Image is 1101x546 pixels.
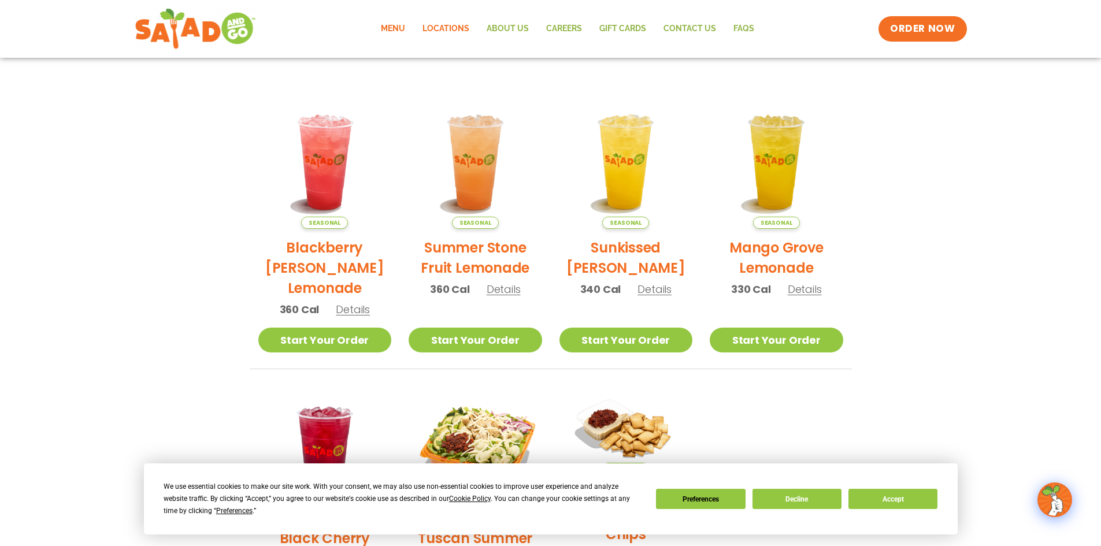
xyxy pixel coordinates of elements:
a: FAQs [725,16,763,42]
span: Seasonal [301,217,348,229]
a: Careers [537,16,591,42]
h2: Blackberry [PERSON_NAME] Lemonade [258,237,392,298]
a: Start Your Order [409,328,542,352]
img: Product photo for Black Cherry Orchard Lemonade [258,387,392,520]
span: Details [788,282,822,296]
button: Preferences [656,489,745,509]
span: Details [336,302,370,317]
a: Start Your Order [559,328,693,352]
img: Product photo for Blackberry Bramble Lemonade [258,95,392,229]
img: Product photo for Sunkissed Yuzu Lemonade [559,95,693,229]
h2: Sunkissed [PERSON_NAME] [559,237,693,278]
div: We use essential cookies to make our site work. With your consent, we may also use non-essential ... [164,481,642,517]
img: wpChatIcon [1039,484,1071,516]
span: Seasonal [452,217,499,229]
a: Start Your Order [710,328,843,352]
a: ORDER NOW [878,16,966,42]
img: Product photo for Mango Grove Lemonade [710,95,843,229]
nav: Menu [372,16,763,42]
a: Menu [372,16,414,42]
img: Product photo for Summer Stone Fruit Lemonade [409,95,542,229]
span: Seasonal [602,217,649,229]
span: 330 Cal [731,281,771,297]
span: 340 Cal [580,281,621,297]
span: Cookie Policy [449,495,491,503]
h2: Summer Stone Fruit Lemonade [409,237,542,278]
a: GIFT CARDS [591,16,655,42]
span: Seasonal [753,217,800,229]
button: Decline [752,489,841,509]
div: Cookie Consent Prompt [144,463,958,534]
span: Details [637,282,672,296]
a: Start Your Order [258,328,392,352]
h2: Mango Grove Lemonade [710,237,843,278]
span: 360 Cal [280,302,320,317]
img: Product photo for Tuscan Summer Salad [409,387,542,520]
a: Contact Us [655,16,725,42]
span: ORDER NOW [890,22,955,36]
img: Product photo for Sundried Tomato Hummus & Pita Chips [559,387,693,476]
button: Accept [848,489,937,509]
a: Locations [414,16,478,42]
span: 360 Cal [430,281,470,297]
span: Details [487,282,521,296]
span: Preferences [216,507,253,515]
img: new-SAG-logo-768×292 [135,6,257,52]
a: About Us [478,16,537,42]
